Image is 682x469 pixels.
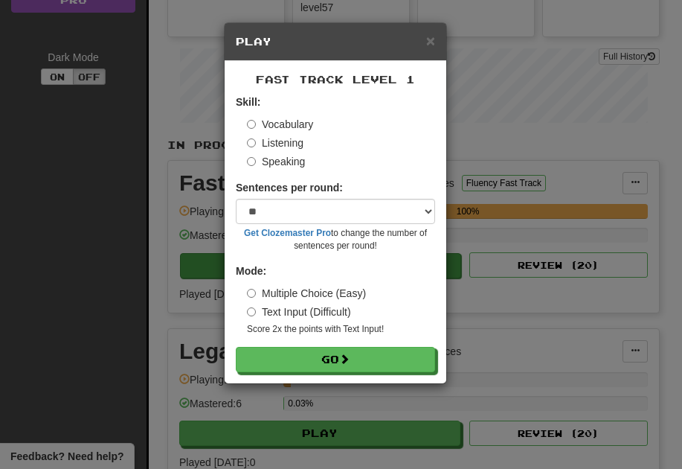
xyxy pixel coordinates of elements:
label: Text Input (Difficult) [247,304,351,319]
input: Listening [247,138,256,147]
input: Speaking [247,157,256,166]
small: to change the number of sentences per round! [236,227,435,252]
label: Sentences per round: [236,180,343,195]
span: Fast Track Level 1 [256,73,415,86]
input: Multiple Choice (Easy) [247,289,256,298]
label: Vocabulary [247,117,313,132]
label: Multiple Choice (Easy) [247,286,366,301]
small: Score 2x the points with Text Input ! [247,323,435,336]
h5: Play [236,34,435,49]
button: Close [426,33,435,48]
strong: Mode: [236,265,266,277]
label: Listening [247,135,303,150]
input: Text Input (Difficult) [247,307,256,316]
input: Vocabulary [247,120,256,129]
span: × [426,32,435,49]
a: Get Clozemaster Pro [244,228,331,238]
label: Speaking [247,154,305,169]
button: Go [236,347,435,372]
strong: Skill: [236,96,260,108]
